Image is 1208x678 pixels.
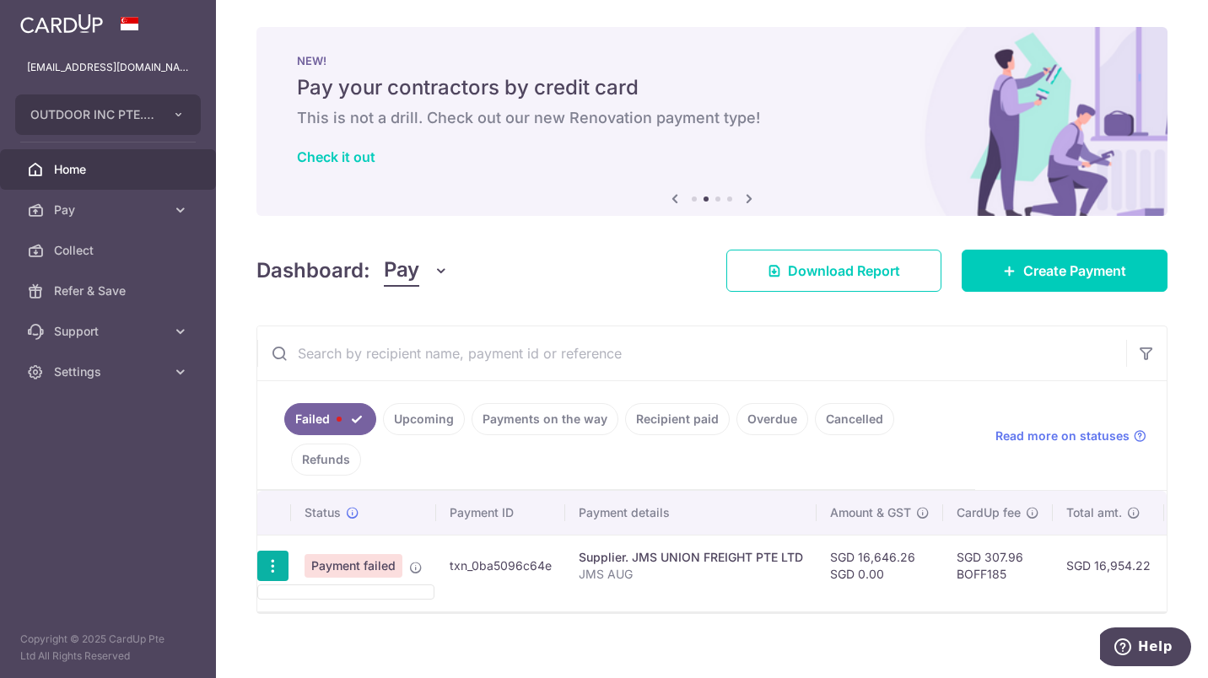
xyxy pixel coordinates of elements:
a: Payments on the way [472,403,618,435]
button: OUTDOOR INC PTE. LTD. [15,94,201,135]
span: Create Payment [1023,261,1126,281]
span: Pay [54,202,165,218]
span: Pay [384,255,419,287]
a: Recipient paid [625,403,730,435]
span: Home [54,161,165,178]
a: Failed [284,403,376,435]
span: CardUp fee [957,504,1021,521]
h6: This is not a drill. Check out our new Renovation payment type! [297,108,1127,128]
th: Payment details [565,491,817,535]
p: JMS AUG [579,566,803,583]
a: Upcoming [383,403,465,435]
iframe: Opens a widget where you can find more information [1100,627,1191,670]
p: NEW! [297,54,1127,67]
th: Payment ID [436,491,565,535]
img: CardUp [20,13,103,34]
span: Download Report [788,261,900,281]
button: Pay [384,255,449,287]
a: Download Report [726,250,941,292]
span: Amount & GST [830,504,911,521]
h4: Dashboard: [256,256,370,286]
ul: Pay [257,584,434,600]
span: Status [305,504,341,521]
span: Collect [54,242,165,259]
span: Support [54,323,165,340]
span: Refer & Save [54,282,165,299]
a: Create Payment [962,250,1168,292]
a: Overdue [736,403,808,435]
h5: Pay your contractors by credit card [297,74,1127,101]
a: Refunds [291,444,361,476]
span: Settings [54,363,165,380]
span: Payment failed [305,554,402,578]
input: Search by recipient name, payment id or reference [257,326,1126,380]
p: [EMAIL_ADDRESS][DOMAIN_NAME] [27,59,189,76]
td: SGD 16,646.26 SGD 0.00 [817,535,943,596]
span: OUTDOOR INC PTE. LTD. [30,106,155,123]
a: Read more on statuses [995,428,1146,444]
span: Total amt. [1066,504,1122,521]
span: Read more on statuses [995,428,1130,444]
td: txn_0ba5096c64e [436,535,565,596]
a: Check it out [297,148,375,165]
div: Supplier. JMS UNION FREIGHT PTE LTD [579,549,803,566]
td: SGD 16,954.22 [1053,535,1164,596]
td: SGD 307.96 BOFF185 [943,535,1053,596]
img: Renovation banner [256,27,1168,216]
a: Cancelled [815,403,894,435]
